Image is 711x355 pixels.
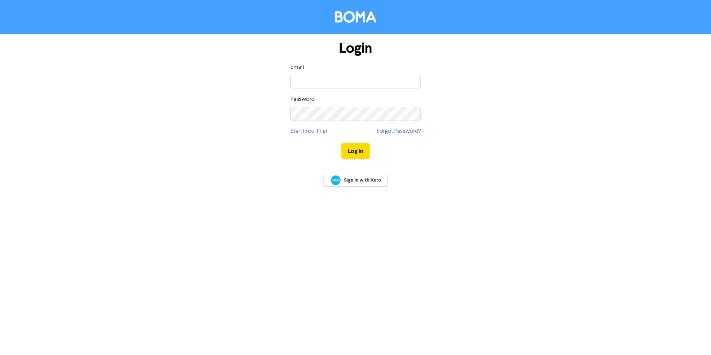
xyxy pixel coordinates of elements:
img: BOMA Logo [335,11,376,23]
img: Xero logo [331,175,341,185]
h1: Login [290,40,421,57]
a: Sign In with Xero [324,174,387,187]
button: Log In [341,143,370,159]
label: Email [290,63,304,72]
a: Forgot Password? [377,127,421,136]
span: Sign In with Xero [344,177,381,183]
a: Start Free Trial [290,127,327,136]
label: Password [290,95,315,104]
